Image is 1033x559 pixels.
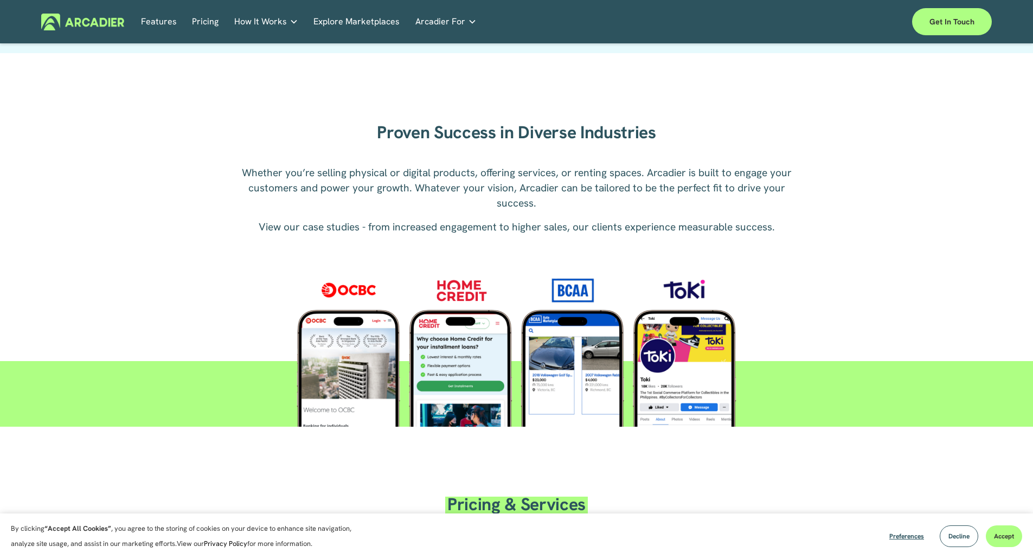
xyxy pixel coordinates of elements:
p: View our case studies - from increased engagement to higher sales, our clients experience measura... [234,220,798,235]
a: Pricing [192,14,219,30]
a: Features [141,14,177,30]
span: Preferences [889,532,924,541]
strong: Proven Success in Diverse Industries [377,121,656,144]
a: Privacy Policy [204,539,247,548]
a: Get in touch [912,8,992,35]
button: Preferences [881,525,932,547]
a: folder dropdown [234,14,298,30]
a: Explore Marketplaces [313,14,400,30]
p: By clicking , you agree to the storing of cookies on your device to enhance site navigation, anal... [11,521,363,551]
span: How It Works [234,14,287,29]
button: Decline [940,525,978,547]
strong: “Accept All Cookies” [44,524,111,533]
iframe: Chat Widget [979,507,1033,559]
img: Arcadier [41,14,124,30]
span: Decline [948,532,970,541]
span: Arcadier For [415,14,465,29]
a: folder dropdown [415,14,477,30]
p: Whether you’re selling physical or digital products, offering services, or renting spaces. Arcadi... [234,165,798,211]
span: Pricing & Services [447,493,586,516]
